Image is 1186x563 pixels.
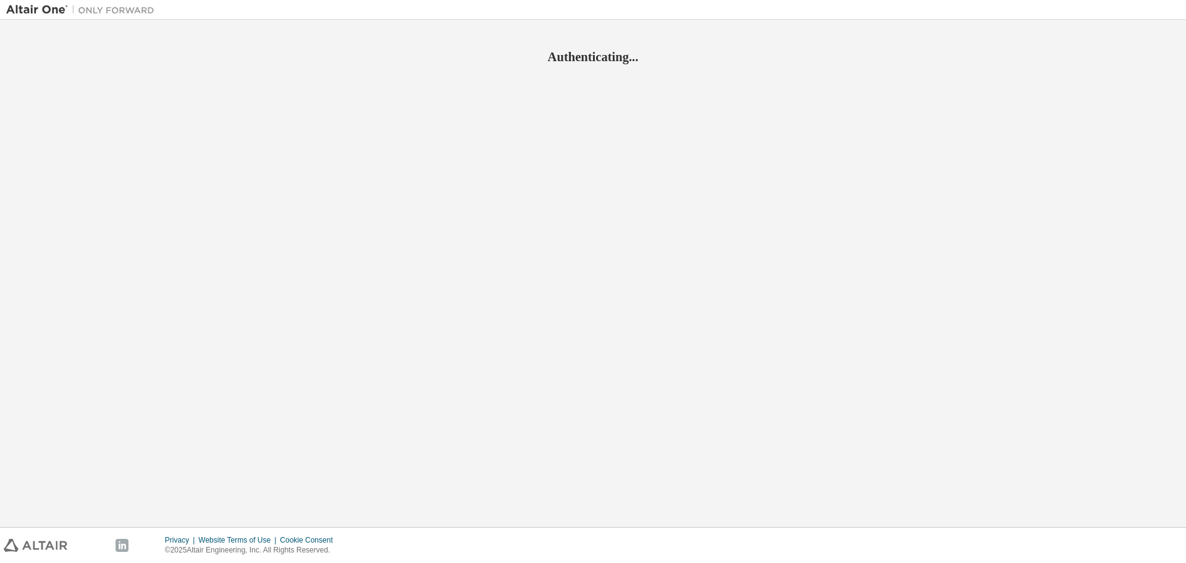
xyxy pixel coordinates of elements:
h2: Authenticating... [6,49,1180,65]
img: altair_logo.svg [4,539,67,552]
img: linkedin.svg [116,539,128,552]
div: Cookie Consent [280,535,340,545]
div: Privacy [165,535,198,545]
div: Website Terms of Use [198,535,280,545]
p: © 2025 Altair Engineering, Inc. All Rights Reserved. [165,545,340,556]
img: Altair One [6,4,161,16]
